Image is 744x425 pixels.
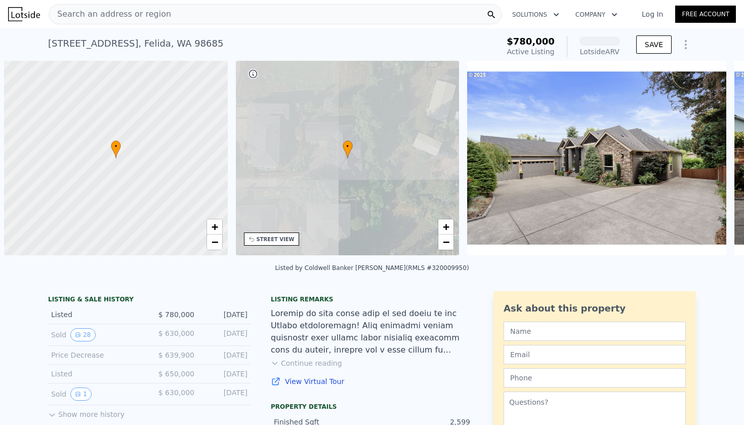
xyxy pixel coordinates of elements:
[467,61,726,255] img: Sale: 167476848 Parcel: 101850221
[51,350,141,360] div: Price Decrease
[343,142,353,151] span: •
[48,295,251,305] div: LISTING & SALE HISTORY
[202,350,247,360] div: [DATE]
[158,370,194,378] span: $ 650,000
[343,140,353,158] div: •
[48,36,223,51] div: [STREET_ADDRESS] , Felida , WA 98685
[271,307,473,356] div: Loremip do sita conse adip el sed doeiu te inc Utlabo etdoloremagn! Aliq enimadmi veniam quisnost...
[504,368,686,388] input: Phone
[158,351,194,359] span: $ 639,900
[257,236,295,243] div: STREET VIEW
[207,235,222,250] a: Zoom out
[202,328,247,341] div: [DATE]
[438,235,453,250] a: Zoom out
[443,220,449,233] span: +
[567,6,626,24] button: Company
[271,403,473,411] div: Property details
[51,328,141,341] div: Sold
[158,389,194,397] span: $ 630,000
[271,358,342,368] button: Continue reading
[507,48,555,56] span: Active Listing
[443,236,449,248] span: −
[202,310,247,320] div: [DATE]
[504,322,686,341] input: Name
[504,301,686,316] div: Ask about this property
[438,219,453,235] a: Zoom in
[636,35,672,54] button: SAVE
[158,329,194,337] span: $ 630,000
[51,310,141,320] div: Listed
[111,140,121,158] div: •
[158,311,194,319] span: $ 780,000
[211,220,218,233] span: +
[51,388,141,401] div: Sold
[70,388,92,401] button: View historical data
[504,6,567,24] button: Solutions
[675,6,736,23] a: Free Account
[630,9,675,19] a: Log In
[271,295,473,303] div: Listing remarks
[275,264,469,272] div: Listed by Coldwell Banker [PERSON_NAME] (RMLS #320009950)
[8,7,40,21] img: Lotside
[211,236,218,248] span: −
[49,8,171,20] span: Search an address or region
[207,219,222,235] a: Zoom in
[51,369,141,379] div: Listed
[202,388,247,401] div: [DATE]
[202,369,247,379] div: [DATE]
[504,345,686,364] input: Email
[271,376,473,387] a: View Virtual Tour
[70,328,95,341] button: View historical data
[580,47,620,57] div: Lotside ARV
[507,36,555,47] span: $780,000
[48,405,125,419] button: Show more history
[111,142,121,151] span: •
[676,34,696,55] button: Show Options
